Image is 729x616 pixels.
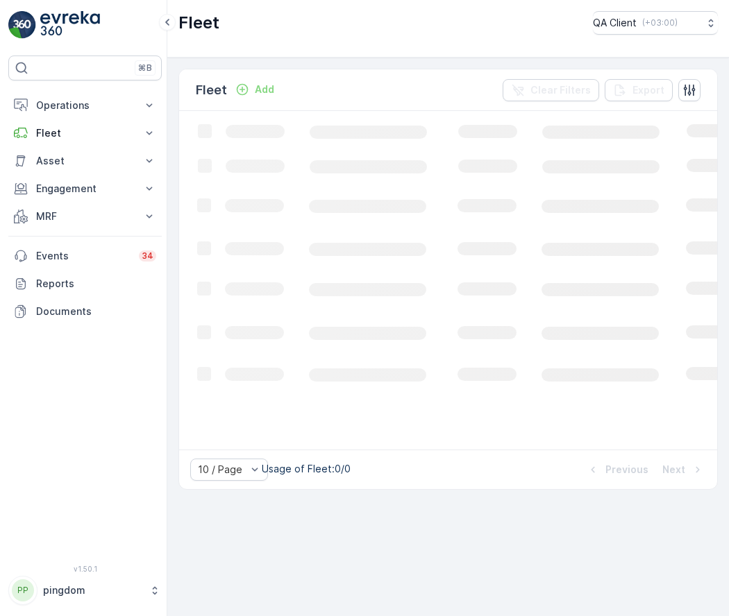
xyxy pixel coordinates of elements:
[605,79,673,101] button: Export
[36,99,134,112] p: Operations
[12,579,34,601] div: PP
[503,79,599,101] button: Clear Filters
[8,270,162,298] a: Reports
[36,126,134,140] p: Fleet
[36,209,134,223] p: MRF
[40,11,100,39] img: logo_light-DOdMpM7g.png
[36,249,131,263] p: Events
[142,250,153,262] p: 34
[8,11,36,39] img: logo
[230,81,280,98] button: Add
[8,242,162,270] a: Events34
[178,12,219,34] p: Fleet
[138,62,152,74] p: ⌘B
[8,119,162,147] button: Fleet
[36,277,156,291] p: Reports
[585,461,650,478] button: Previous
[8,565,162,573] span: v 1.50.1
[8,175,162,203] button: Engagement
[593,16,637,30] p: QA Client
[36,154,134,168] p: Asset
[642,17,678,28] p: ( +03:00 )
[255,83,274,96] p: Add
[43,583,142,597] p: pingdom
[8,147,162,175] button: Asset
[593,11,718,35] button: QA Client(+03:00)
[661,461,706,478] button: Next
[530,83,591,97] p: Clear Filters
[262,462,351,476] p: Usage of Fleet : 0/0
[8,92,162,119] button: Operations
[662,463,685,477] p: Next
[36,305,156,318] p: Documents
[8,203,162,230] button: MRF
[36,182,134,196] p: Engagement
[196,80,227,100] p: Fleet
[605,463,648,477] p: Previous
[8,298,162,325] a: Documents
[632,83,664,97] p: Export
[8,576,162,605] button: PPpingdom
